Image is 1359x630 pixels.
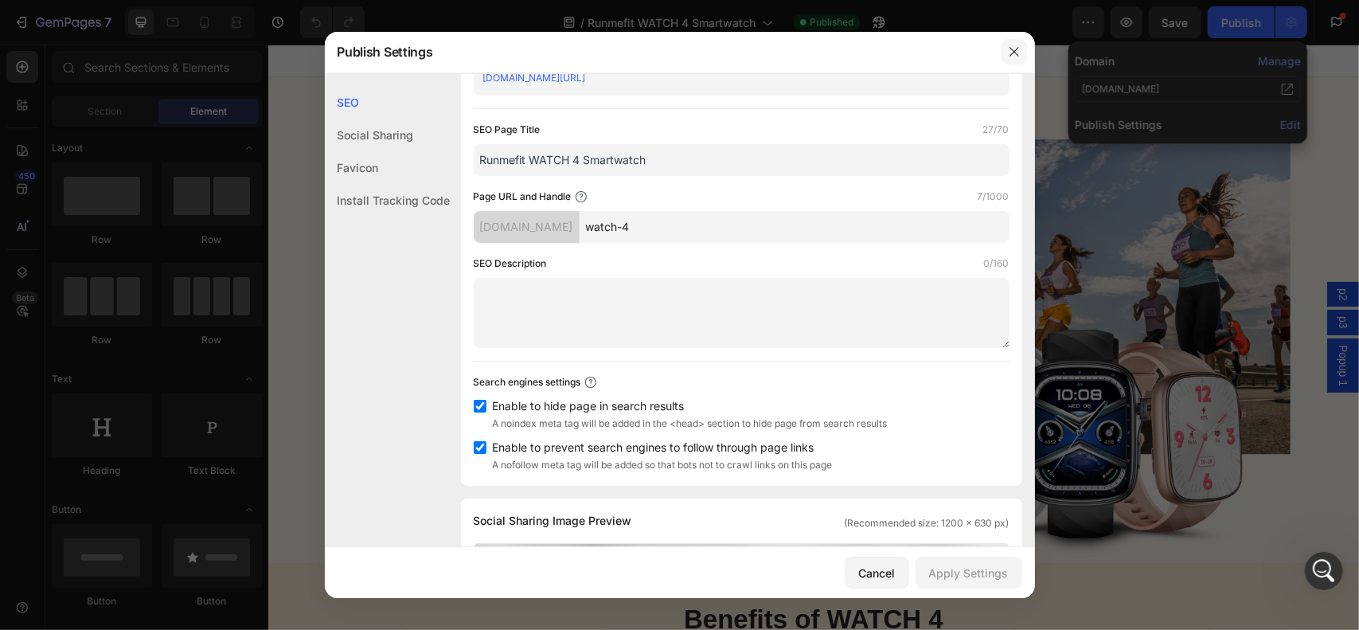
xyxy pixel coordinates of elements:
span: p2 [1067,244,1083,256]
div: Apply Settings [929,565,1009,581]
p: Easy to Use, Friendly UI [100,412,240,431]
button: go back [10,6,41,37]
div: Fitness Tracker and more说… [13,87,306,228]
img: gempages_581000803754443689-f6d9f0df-d433-4c32-997a-9439e246e2f1.webp [599,95,1022,518]
button: 主页 [249,6,279,37]
label: 27/70 [983,122,1009,138]
div: Favicon [325,151,451,184]
span: Runmefit WATCH 4 [81,146,369,181]
a: Shop Now [80,324,295,363]
button: GIF 选取器 [50,508,63,521]
span: A noindex meta tag will be added in the <head> section to hide page from search results [493,416,888,432]
div: Social Sharing [325,119,451,151]
span: Social Sharing Image Preview [474,511,632,530]
textarea: 发消息... [14,475,305,502]
div: Dzung说… [13,9,306,88]
span: Popup 1 [1067,300,1083,342]
a: [DOMAIN_NAME][URL] [483,72,586,84]
div: [DOMAIN_NAME] [474,211,580,243]
label: SEO Description [474,256,547,272]
div: Install Tracking Code [325,184,451,217]
img: Profile image for Dzung [45,9,71,34]
a: [URL][DOMAIN_NAME] [25,348,233,377]
p: Reboot your day with WATCH 4. AI-guided sleep, accurate activity data, and gentle reminders impro... [81,238,518,297]
input: Title [474,144,1009,176]
p: 2500+ Happy Customers [143,117,249,130]
input: Handle [580,211,1009,243]
div: Dzung说… [13,229,306,487]
div: May I know which page you have designated as the Home page and the other one with the custom URL ... [25,386,248,464]
label: Search engines settings [474,374,581,390]
span: A nofollow meta tag will be added so that bots not to crawl links on this page [493,457,833,473]
div: Thanks for the details. [25,238,248,254]
div: Set as default for this instant landing page -> This page will display under the link and will pl... [25,284,248,346]
iframe: Intercom live chat [1305,552,1343,590]
b: a new instant landing page [71,270,242,283]
span: Enable to prevent search engines to follow through page links [493,438,833,457]
div: 关闭 [279,6,308,35]
p: 24/7 Health Monitoring [100,378,240,397]
div: SEO [325,86,451,119]
button: Cancel [845,557,909,589]
div: For this case, you can consider creating . [25,253,248,284]
button: Apply Settings [916,557,1022,589]
label: 0/160 [984,256,1009,272]
label: SEO Page Title [474,122,541,138]
button: Start recording [101,508,114,521]
div: I have a question: How can I set up two ILP pages where one is the 'Home page' and the other has ... [57,87,306,215]
label: 7/1000 [978,189,1009,205]
button: 表情符号选取器 [25,508,37,521]
div: Thanks for the details.For this case, you can consider creatinga new instant landing page.Set as ... [13,229,261,474]
h1: Dzung [77,8,117,20]
img: Runmefit_logo_without_background_f1fea686-c377-4911-b841-5ca3748bf83c.png [466,42,625,71]
span: Enable to hide page in search results [493,397,888,416]
div: Publish Settings [325,31,994,72]
h2: Benefits of WATCH 4 [68,557,1023,594]
div: Cancel [859,565,896,581]
button: 上传附件 [76,508,88,521]
label: Page URL and Handle [474,189,572,205]
a: [URL][DOMAIN_NAME] [67,317,191,330]
p: 14 小时前在线 [77,20,146,36]
div: The current page under the link will not be affected. [25,347,248,378]
button: 发送消息… [273,502,299,527]
p: Proven by Real Users [100,445,240,464]
div: Shop Now [145,334,228,354]
span: p3 [1067,272,1083,284]
span: Smart Watch [81,187,275,222]
span: (Recommended size: 1200 x 630 px) [845,516,1009,530]
div: I have a question: How can I set up two ILP pages where one is the 'Home page' and the other has ... [70,96,293,205]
